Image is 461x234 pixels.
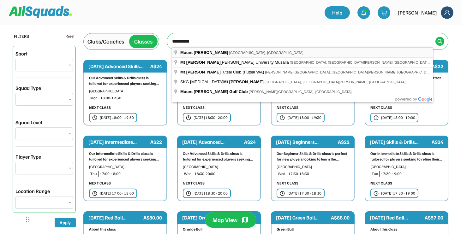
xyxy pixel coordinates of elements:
div: NEXT CLASS [89,105,111,110]
div: Classes [134,37,153,46]
div: A$22 [150,138,162,146]
img: shopping-cart-01%20%281%29.svg [381,9,387,16]
img: clock.svg [374,115,379,120]
div: Our Intermediate Skills & Drills class is tailored for players seeking to refine their... [370,151,443,162]
div: [DATE] 18:30 - 20:00 [194,190,228,196]
div: [GEOGRAPHIC_DATA] [89,88,161,94]
div: [DATE] 17:30 - 19:00 [381,190,415,196]
span: Mt [PERSON_NAME] [180,70,221,74]
div: Location Range [15,187,50,195]
div: Reset [66,33,75,39]
div: Squad Type [15,84,41,92]
div: Mon [90,95,98,101]
span: [PERSON_NAME] University Musalla [180,60,290,65]
div: Our Intermediate Skills & Drills class is tailored for experienced players seeking... [89,151,161,162]
span: [GEOGRAPHIC_DATA], [GEOGRAPHIC_DATA][PERSON_NAME], [GEOGRAPHIC_DATA] [265,80,405,84]
div: Map View [213,216,237,224]
div: [DATE] Advanced Skills... [88,62,149,70]
div: A$24 [244,138,256,146]
div: [GEOGRAPHIC_DATA] [277,164,349,170]
div: [GEOGRAPHIC_DATA] [370,164,443,170]
div: 17:30-19:00 [381,171,443,177]
span: [PERSON_NAME][GEOGRAPHIC_DATA], [GEOGRAPHIC_DATA] [249,90,352,94]
img: clock.svg [186,115,191,120]
img: Icon%20%2838%29.svg [437,39,442,44]
div: NEXT CLASS [370,180,392,186]
div: Our Advanced Skills & Drills class is tailored for experienced players seeking... [183,151,255,162]
img: clock.svg [374,191,379,196]
div: Wed [278,171,285,177]
img: clock.svg [92,115,97,120]
div: [PERSON_NAME] [398,9,437,16]
div: Our Advanced Skills & Drills class is tailored for experienced players seeking... [89,75,161,86]
div: [GEOGRAPHIC_DATA] [89,164,161,170]
div: [GEOGRAPHIC_DATA] [183,164,255,170]
div: NEXT CLASS [277,180,298,186]
div: NEXT CLASS [183,105,205,110]
div: [DATE] Skills & Drills... [370,138,430,146]
div: 17:30-18:30 [288,171,349,177]
span: [GEOGRAPHIC_DATA], [GEOGRAPHIC_DATA] [229,51,303,55]
div: [DATE] 17:00 - 18:00 [100,190,134,196]
span: Mt [PERSON_NAME] [223,79,264,84]
div: [DATE] 18:00 - 19:00 [381,115,415,120]
div: Thu [90,171,97,177]
div: 17:00-18:00 [100,171,161,177]
div: FILTERS [14,33,29,39]
div: A$24 [150,62,162,70]
div: A$24 [432,138,443,146]
span: Mount [PERSON_NAME] Golf Club [180,89,248,94]
div: A$22 [432,62,443,70]
img: Frame%2018.svg [441,6,453,19]
div: Squad Level [15,119,42,126]
div: NEXT CLASS [277,105,298,110]
img: bell-03%20%281%29.svg [361,9,367,16]
div: [DATE] Intermediate... [88,138,149,146]
div: NEXT CLASS [370,105,392,110]
img: Squad%20Logo.svg [9,6,72,18]
div: [DATE] 18:30 - 20:00 [194,115,228,120]
div: Sport [15,50,27,57]
img: clock.svg [92,191,97,196]
div: Wed [184,171,192,177]
div: Clubs/Coaches [87,37,124,46]
div: 18:30-20:00 [195,171,255,177]
div: [DATE] Advanced... [182,138,243,146]
div: NEXT CLASS [89,180,111,186]
span: Mt [PERSON_NAME] [180,60,221,65]
img: clock.svg [280,191,285,196]
div: [DATE] Beginners... [276,138,337,146]
img: clock.svg [186,191,191,196]
div: Player Type [15,153,41,161]
img: clock.svg [280,115,285,120]
div: A$22 [338,138,350,146]
span: Futsal Club (Futsal WA) [180,70,265,74]
div: Tue [372,171,378,177]
div: [DATE] 18:00 - 19:30 [100,115,134,120]
div: Our Beginner Skills & Drills class is perfect for new players looking to learn the... [277,151,349,162]
span: SKG [MEDICAL_DATA] [180,79,265,84]
div: [DATE] 17:30 - 18:30 [287,190,321,196]
a: Help [325,6,350,19]
div: 18:00-19:30 [100,95,161,101]
span: Mount [PERSON_NAME] [180,50,228,55]
div: NEXT CLASS [183,180,205,186]
div: [DATE] 18:00 - 19:30 [287,115,321,120]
